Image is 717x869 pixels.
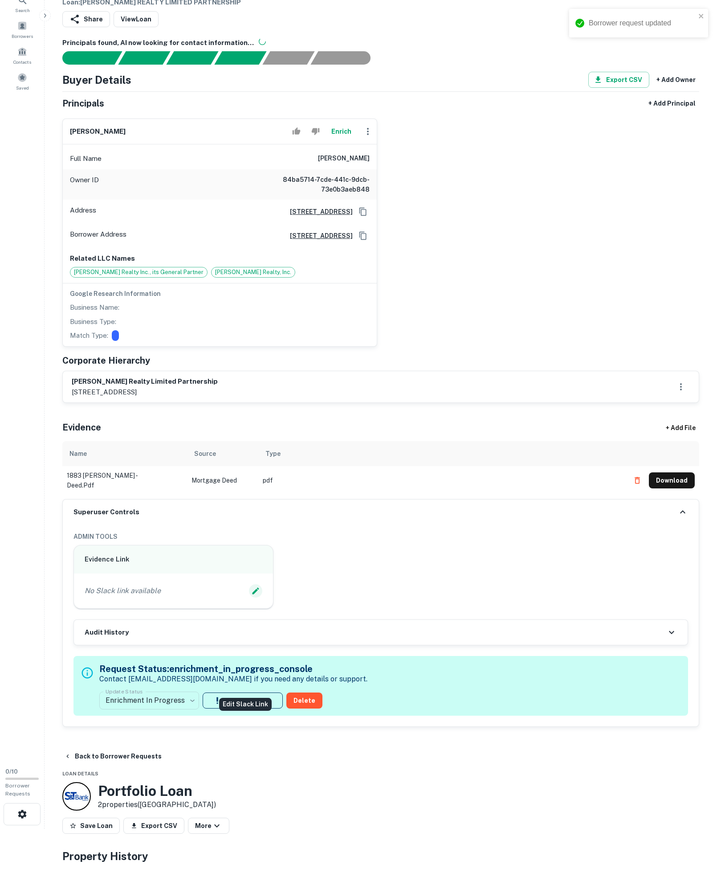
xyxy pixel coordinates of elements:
td: Mortgage Deed [187,466,258,495]
h6: Principals found, AI now looking for contact information... [62,38,699,48]
button: Back to Borrower Requests [61,748,165,764]
div: Principals found, still searching for contact information. This may take time... [262,51,314,65]
h6: Evidence Link [85,554,262,565]
h5: Corporate Hierarchy [62,354,150,367]
div: Sending borrower request to AI... [52,51,118,65]
button: close [698,12,705,21]
h3: Portfolio Loan [98,783,216,799]
p: Full Name [70,153,102,164]
span: Search [15,7,30,14]
button: Export CSV [588,72,649,88]
button: Edit Slack Link [249,584,262,598]
a: Contacts [3,43,42,67]
div: Type [265,448,281,459]
button: + Add Principal [645,95,699,111]
a: ViewLoan [114,11,159,27]
h6: [PERSON_NAME] [318,153,370,164]
div: Edit Slack Link [219,698,272,711]
button: Copy Address [356,229,370,242]
a: [STREET_ADDRESS] [283,231,353,241]
div: Your request is received and processing... [118,51,170,65]
h6: [PERSON_NAME] realty limited partnership [72,377,218,387]
div: Borrower request updated [589,18,696,29]
button: Enrich [327,123,355,140]
iframe: Chat Widget [672,798,717,840]
td: pdf [258,466,625,495]
div: Principals found, AI now looking for contact information... [214,51,266,65]
span: 0 / 10 [5,768,18,775]
div: scrollable content [62,441,699,499]
button: Export CSV [123,818,184,834]
div: + Add File [649,420,712,436]
h4: Property History [62,848,699,864]
button: Delete [286,693,322,709]
span: [PERSON_NAME] Realty Inc., its General Partner [70,268,207,277]
a: [STREET_ADDRESS] [283,207,353,217]
h6: [PERSON_NAME] [70,127,126,137]
span: Borrower Requests [5,783,30,797]
p: Business Name: [70,302,119,313]
th: Type [258,441,625,466]
span: Contacts [13,58,31,66]
div: Documents found, AI parsing details... [166,51,218,65]
button: Share [62,11,110,27]
p: No Slack link available [85,586,161,596]
h6: Superuser Controls [73,507,139,517]
p: [STREET_ADDRESS] [72,387,218,398]
button: Accept [289,123,304,140]
a: Borrowers [3,17,42,41]
p: Contact [EMAIL_ADDRESS][DOMAIN_NAME] if you need any details or support. [99,674,367,685]
a: Saved [3,69,42,93]
p: Business Type: [70,316,116,327]
p: Match Type: [70,330,108,341]
td: 1883 [PERSON_NAME] - deed.pdf [62,466,187,495]
p: 2 properties ([GEOGRAPHIC_DATA]) [98,799,216,810]
p: Owner ID [70,175,99,194]
h4: Buyer Details [62,72,131,88]
button: Download [649,472,695,488]
div: Name [69,448,87,459]
button: Save Loan [62,818,120,834]
label: Update Status [106,688,143,695]
button: Delete file [629,473,645,488]
p: Address [70,205,96,218]
span: Loan Details [62,771,98,776]
h6: Audit History [85,627,129,638]
span: Saved [16,84,29,91]
span: [PERSON_NAME] Realty, Inc. [212,268,295,277]
button: + Add Owner [653,72,699,88]
th: Name [62,441,187,466]
span: Borrowers [12,33,33,40]
th: Source [187,441,258,466]
p: Borrower Address [70,229,126,242]
h5: Request Status: enrichment_in_progress_console [99,662,367,676]
button: Priority:Low(1) [203,693,283,709]
h6: ADMIN TOOLS [73,532,688,541]
div: Enrichment In Progress [99,688,199,713]
button: More [188,818,229,834]
button: Copy Address [356,205,370,218]
p: Related LLC Names [70,253,370,264]
h5: Evidence [62,421,101,434]
h6: 84ba5714-7cde-441c-9dcb-73e0b3aeb848 [263,175,370,194]
h5: Principals [62,97,104,110]
div: Source [194,448,216,459]
h6: Google Research Information [70,289,370,299]
button: Reject [308,123,323,140]
div: AI fulfillment process complete. [311,51,381,65]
